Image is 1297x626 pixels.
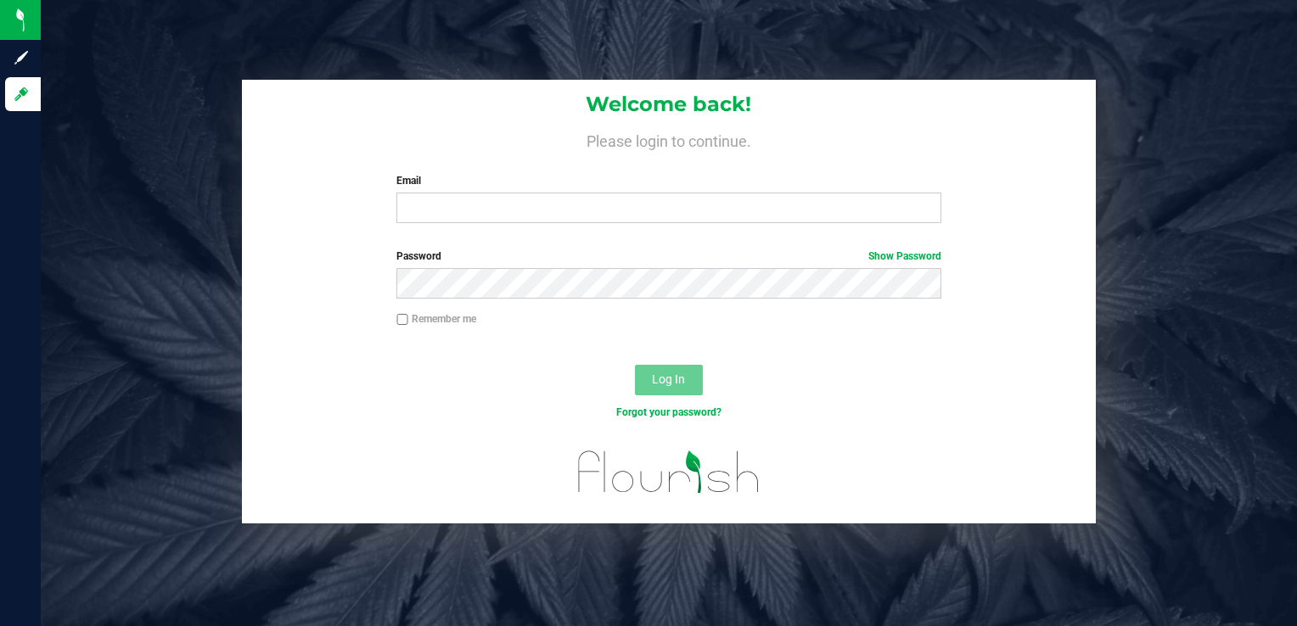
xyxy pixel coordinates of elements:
label: Email [396,173,940,188]
h1: Welcome back! [242,93,1097,115]
a: Forgot your password? [616,406,721,418]
input: Remember me [396,314,408,326]
label: Remember me [396,311,476,327]
h4: Please login to continue. [242,129,1097,149]
button: Log In [635,365,703,395]
img: flourish_logo.svg [562,438,776,506]
inline-svg: Sign up [13,49,30,66]
span: Password [396,250,441,262]
a: Show Password [868,250,941,262]
inline-svg: Log in [13,86,30,103]
span: Log In [652,372,685,386]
